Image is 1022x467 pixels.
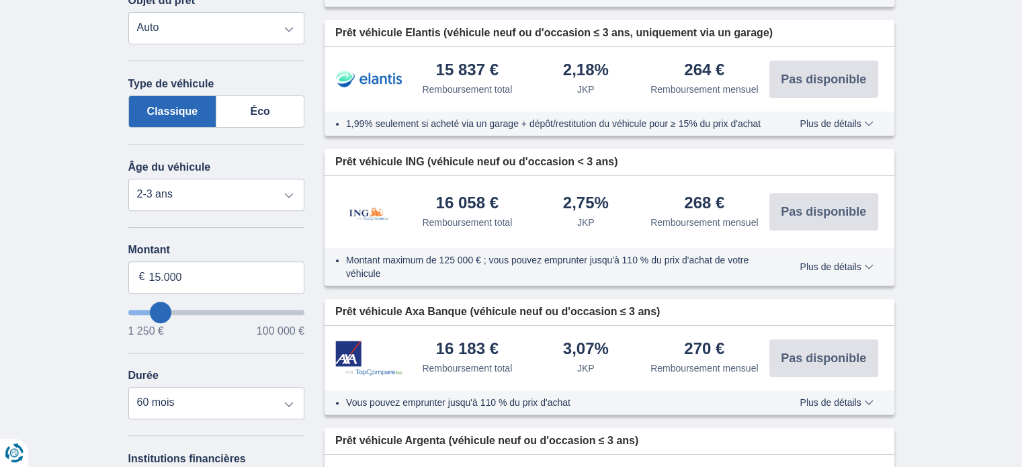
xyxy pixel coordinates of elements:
font: 100 000 € [257,325,304,337]
font: Institutions financières [128,453,246,464]
img: produit.pl.alt Axa Bank [335,341,402,376]
font: Prêt véhicule ING (véhicule neuf ou d'occasion < 3 ans) [335,156,618,167]
font: Vous pouvez emprunter jusqu'à 110 % du prix d'achat [346,397,570,408]
font: 2,75% [563,194,609,212]
font: € [139,271,145,282]
font: Type de véhicule [128,78,214,89]
button: Pas disponible [769,60,878,98]
img: produit.pl.alt Elantis [335,62,402,96]
font: Montant maximum de 125 000 € ; vous pouvez emprunter jusqu'à 110 % du prix d'achat de votre véhicule [346,255,749,279]
font: Remboursement mensuel [650,217,758,228]
button: Plus de détails [790,118,883,129]
button: Pas disponible [769,339,878,377]
font: 2,18% [563,60,609,79]
font: Plus de détails [800,261,861,272]
font: Prêt véhicule Elantis (véhicule neuf ou d'occasion ≤ 3 ans, uniquement via un garage) [335,27,773,38]
font: 264 € [684,60,724,79]
font: Pas disponible [781,205,866,218]
font: Plus de détails [800,397,861,408]
font: Éco [250,105,269,117]
font: 15 837 € [436,60,499,79]
button: Plus de détails [790,397,883,408]
font: 3,07% [563,339,609,357]
font: 1,99% seulement si acheté via un garage + dépôt/restitution du véhicule pour ≥ 15% du prix d'achat [346,118,761,129]
font: JKP [577,363,595,374]
img: produit.pl.alt ING [335,189,402,235]
input: vouloir emprunter [128,310,305,315]
font: 16 058 € [436,194,499,212]
font: Classique [147,105,198,117]
font: Prêt véhicule Axa Banque (véhicule neuf ou d'occasion ≤ 3 ans) [335,306,660,317]
font: Durée [128,370,159,381]
font: 270 € [684,339,724,357]
button: Pas disponible [769,193,878,230]
font: 16 183 € [436,339,499,357]
font: Pas disponible [781,73,866,86]
font: Remboursement total [422,217,512,228]
font: Pas disponible [781,351,866,365]
font: Âge du véhicule [128,161,211,173]
font: Remboursement total [422,363,512,374]
font: Remboursement total [422,84,512,95]
font: Remboursement mensuel [650,84,758,95]
font: 1 250 € [128,325,164,337]
button: Plus de détails [790,261,883,272]
font: Remboursement mensuel [650,363,758,374]
font: Plus de détails [800,118,861,129]
font: JKP [577,217,595,228]
font: Prêt véhicule Argenta (véhicule neuf ou d'occasion ≤ 3 ans) [335,435,638,446]
font: JKP [577,84,595,95]
font: 268 € [684,194,724,212]
font: Montant [128,244,170,255]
